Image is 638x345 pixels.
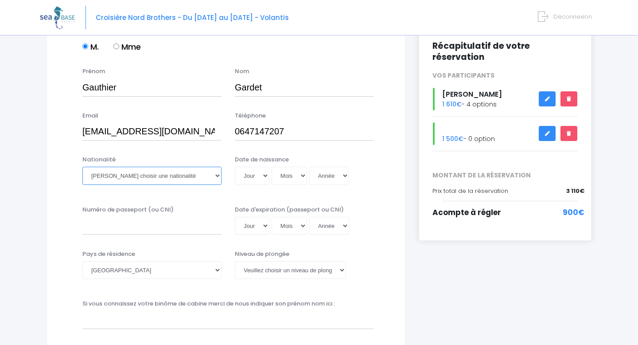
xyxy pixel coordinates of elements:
span: Déconnexion [553,12,592,21]
label: Si vous connaissez votre binôme de cabine merci de nous indiquer son prénom nom ici : [82,299,335,308]
label: Mme [113,41,141,53]
span: [PERSON_NAME] [442,89,502,99]
label: Nationalité [82,155,116,164]
span: Croisière Nord Brothers - Du [DATE] au [DATE] - Volantis [96,13,289,22]
div: VOS PARTICIPANTS [426,71,584,80]
span: 1 500€ [442,134,463,143]
span: Prix total de la réservation [432,187,508,195]
div: - 0 option [426,122,584,145]
label: Date d'expiration (passeport ou CNI) [235,205,344,214]
input: M. [82,43,88,49]
span: Acompte à régler [432,207,501,218]
span: MONTANT DE LA RÉSERVATION [426,171,584,180]
div: - 4 options [426,88,584,110]
h2: Récapitulatif de votre réservation [432,40,578,63]
label: Numéro de passeport (ou CNI) [82,205,174,214]
span: 3 110€ [566,187,584,196]
label: Email [82,111,98,120]
span: 1 610€ [442,100,462,109]
label: M. [82,41,99,53]
label: Date de naissance [235,155,289,164]
label: Niveau de plongée [235,250,289,259]
input: Mme [113,43,119,49]
label: Pays de résidence [82,250,135,259]
span: 900€ [563,207,584,219]
label: Téléphone [235,111,266,120]
label: Prénom [82,67,105,76]
label: Nom [235,67,249,76]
